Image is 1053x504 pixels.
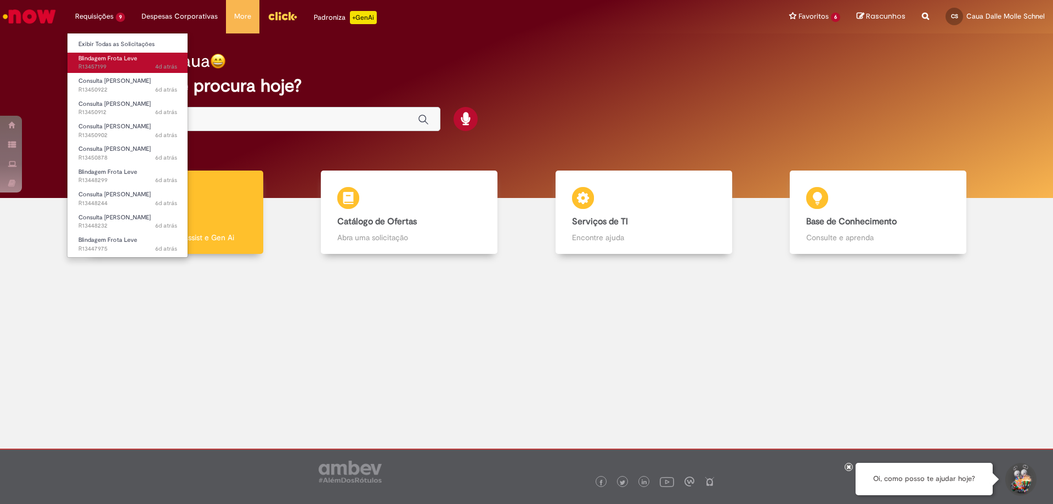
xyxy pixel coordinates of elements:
[78,63,177,71] span: R13457199
[67,75,188,95] a: Aberto R13450922 : Consulta Serasa
[155,86,177,94] span: 6d atrás
[155,245,177,253] span: 6d atrás
[155,222,177,230] span: 6d atrás
[319,461,382,483] img: logo_footer_ambev_rotulo_gray.png
[1,5,58,27] img: ServiceNow
[155,222,177,230] time: 26/08/2025 13:01:42
[155,245,177,253] time: 26/08/2025 11:51:43
[155,154,177,162] span: 6d atrás
[78,245,177,253] span: R13447975
[155,131,177,139] span: 6d atrás
[78,54,137,63] span: Blindagem Frota Leve
[155,199,177,207] span: 6d atrás
[78,236,137,244] span: Blindagem Frota Leve
[78,199,177,208] span: R13448244
[78,145,151,153] span: Consulta [PERSON_NAME]
[660,474,674,489] img: logo_footer_youtube.png
[598,480,604,485] img: logo_footer_facebook.png
[58,171,292,254] a: Tirar dúvidas Tirar dúvidas com Lupi Assist e Gen Ai
[116,13,125,22] span: 9
[705,477,715,486] img: logo_footer_naosei.png
[78,154,177,162] span: R13450878
[155,108,177,116] time: 27/08/2025 09:09:48
[78,86,177,94] span: R13450922
[78,77,151,85] span: Consulta [PERSON_NAME]
[78,222,177,230] span: R13448232
[78,190,151,199] span: Consulta [PERSON_NAME]
[268,8,297,24] img: click_logo_yellow_360x200.png
[684,477,694,486] img: logo_footer_workplace.png
[831,13,840,22] span: 6
[95,76,959,95] h2: O que você procura hoje?
[141,11,218,22] span: Despesas Corporativas
[155,176,177,184] span: 6d atrás
[799,11,829,22] span: Favoritos
[572,232,716,243] p: Encontre ajuda
[806,216,897,227] b: Base de Conhecimento
[1004,463,1037,496] button: Iniciar Conversa de Suporte
[526,171,761,254] a: Serviços de TI Encontre ajuda
[155,63,177,71] time: 28/08/2025 11:30:30
[78,100,151,108] span: Consulta [PERSON_NAME]
[67,98,188,118] a: Aberto R13450912 : Consulta Serasa
[806,232,950,243] p: Consulte e aprenda
[155,176,177,184] time: 26/08/2025 13:20:16
[67,33,188,258] ul: Requisições
[155,131,177,139] time: 27/08/2025 09:08:21
[67,53,188,73] a: Aberto R13457199 : Blindagem Frota Leve
[155,154,177,162] time: 27/08/2025 09:04:25
[155,63,177,71] span: 4d atrás
[620,480,625,485] img: logo_footer_twitter.png
[350,11,377,24] p: +GenAi
[78,122,151,131] span: Consulta [PERSON_NAME]
[866,11,905,21] span: Rascunhos
[314,11,377,24] div: Padroniza
[234,11,251,22] span: More
[78,108,177,117] span: R13450912
[292,171,527,254] a: Catálogo de Ofertas Abra uma solicitação
[966,12,1045,21] span: Caua Dalle Molle Schnel
[78,168,137,176] span: Blindagem Frota Leve
[337,232,481,243] p: Abra uma solicitação
[951,13,958,20] span: CS
[155,199,177,207] time: 26/08/2025 13:06:38
[67,189,188,209] a: Aberto R13448244 : Consulta Serasa
[67,212,188,232] a: Aberto R13448232 : Consulta Serasa
[572,216,628,227] b: Serviços de TI
[75,11,114,22] span: Requisições
[856,463,993,495] div: Oi, como posso te ajudar hoje?
[67,234,188,254] a: Aberto R13447975 : Blindagem Frota Leve
[761,171,996,254] a: Base de Conhecimento Consulte e aprenda
[337,216,417,227] b: Catálogo de Ofertas
[857,12,905,22] a: Rascunhos
[67,121,188,141] a: Aberto R13450902 : Consulta Serasa
[67,166,188,186] a: Aberto R13448299 : Blindagem Frota Leve
[78,131,177,140] span: R13450902
[78,176,177,185] span: R13448299
[210,53,226,69] img: happy-face.png
[155,108,177,116] span: 6d atrás
[67,38,188,50] a: Exibir Todas as Solicitações
[67,143,188,163] a: Aberto R13450878 : Consulta Serasa
[642,479,647,486] img: logo_footer_linkedin.png
[78,213,151,222] span: Consulta [PERSON_NAME]
[155,86,177,94] time: 27/08/2025 09:11:02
